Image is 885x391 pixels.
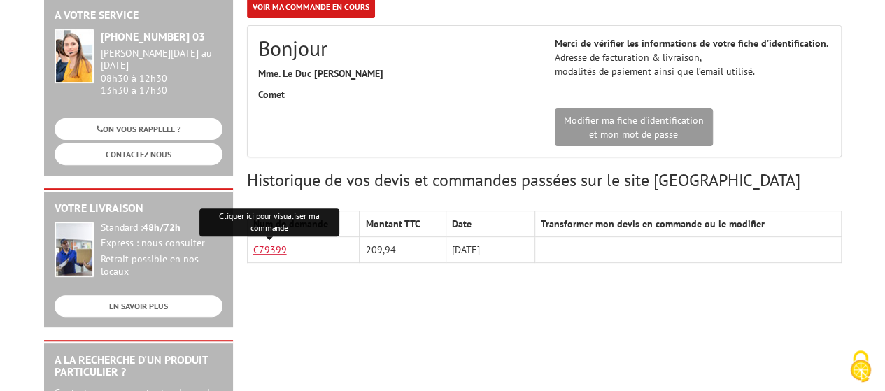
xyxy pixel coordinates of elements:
strong: Merci de vérifier les informations de votre fiche d’identification. [555,37,828,50]
h3: Historique de vos devis et commandes passées sur le site [GEOGRAPHIC_DATA] [247,171,842,190]
strong: Mme. Le Duc [PERSON_NAME] [258,67,383,80]
div: Standard : [101,222,222,234]
td: 209,94 [360,237,446,263]
a: CONTACTEZ-NOUS [55,143,222,165]
a: EN SAVOIR PLUS [55,295,222,317]
th: Transformer mon devis en commande ou le modifier [535,211,841,237]
h2: A la recherche d'un produit particulier ? [55,354,222,378]
div: Cliquer ici pour visualiser ma commande [199,208,339,236]
div: [PERSON_NAME][DATE] au [DATE] [101,48,222,71]
img: Cookies (fenêtre modale) [843,349,878,384]
strong: 48h/72h [143,221,180,234]
td: [DATE] [446,237,534,263]
th: Montant TTC [360,211,446,237]
button: Cookies (fenêtre modale) [836,343,885,391]
a: C79399 [253,243,287,256]
h2: Bonjour [258,36,534,59]
div: Retrait possible en nos locaux [101,253,222,278]
img: widget-service.jpg [55,29,94,83]
p: Adresse de facturation & livraison, modalités de paiement ainsi que l’email utilisé. [555,36,830,78]
h2: Votre livraison [55,202,222,215]
div: Express : nous consulter [101,237,222,250]
a: ON VOUS RAPPELLE ? [55,118,222,140]
div: 08h30 à 12h30 13h30 à 17h30 [101,48,222,96]
h2: A votre service [55,9,222,22]
a: Modifier ma fiche d'identificationet mon mot de passe [555,108,713,146]
th: Date [446,211,534,237]
strong: Comet [258,88,285,101]
img: widget-livraison.jpg [55,222,94,277]
strong: [PHONE_NUMBER] 03 [101,29,205,43]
